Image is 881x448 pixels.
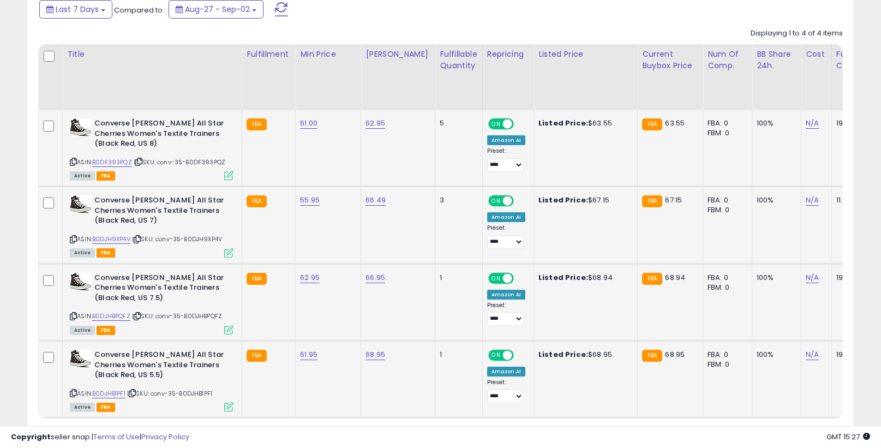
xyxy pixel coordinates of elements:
[538,273,629,283] div: $68.94
[665,272,685,283] span: 68.94
[757,49,796,71] div: BB Share 24h.
[836,49,878,71] div: Fulfillment Cost
[487,302,525,326] div: Preset:
[11,432,189,443] div: seller snap | |
[365,349,385,360] a: 68.95
[806,195,819,206] a: N/A
[512,196,529,206] span: OFF
[134,158,225,166] span: | SKU: conv-35-B0DF393PQZ
[70,195,92,213] img: 41Zx6BpXxyL._SL40_.jpg
[70,248,95,258] span: All listings currently available for purchase on Amazon
[247,49,291,60] div: Fulfillment
[538,272,588,283] b: Listed Price:
[11,432,51,442] strong: Copyright
[806,118,819,129] a: N/A
[836,118,874,128] div: 194.95
[708,273,744,283] div: FBA: 0
[708,283,744,292] div: FBM: 0
[440,273,474,283] div: 1
[806,272,819,283] a: N/A
[132,235,222,243] span: | SKU: conv-35-B0DJH9XP4V
[440,49,477,71] div: Fulfillable Quantity
[489,351,503,360] span: ON
[70,273,92,291] img: 41Zx6BpXxyL._SL40_.jpg
[512,351,529,360] span: OFF
[708,205,744,215] div: FBM: 0
[489,196,503,206] span: ON
[806,49,827,60] div: Cost
[836,350,874,360] div: 194.95
[642,118,662,130] small: FBA
[92,235,130,244] a: B0DJH9XP4V
[440,195,474,205] div: 3
[94,195,227,229] b: Converse [PERSON_NAME] All Star Cherries Women's Textile Trainers (Black Red, US 7)
[751,28,843,39] div: Displaying 1 to 4 of 4 items
[757,118,793,128] div: 100%
[642,49,698,71] div: Current Buybox Price
[708,195,744,205] div: FBA: 0
[92,158,132,167] a: B0DF393PQZ
[487,224,525,249] div: Preset:
[642,273,662,285] small: FBA
[92,312,130,321] a: B0DJHBPQFZ
[300,118,317,129] a: 61.00
[487,49,529,60] div: Repricing
[94,273,227,306] b: Converse [PERSON_NAME] All Star Cherries Women's Textile Trainers (Black Red, US 7.5)
[141,432,189,442] a: Privacy Policy
[67,49,237,60] div: Title
[97,248,115,258] span: FBA
[665,118,685,128] span: 63.55
[247,195,267,207] small: FBA
[97,171,115,181] span: FBA
[365,49,430,60] div: [PERSON_NAME]
[489,120,503,129] span: ON
[70,195,233,256] div: ASIN:
[365,118,385,129] a: 62.95
[94,118,227,152] b: Converse [PERSON_NAME] All Star Cherries Women's Textile Trainers (Black Red, US 8)
[247,273,267,285] small: FBA
[512,120,529,129] span: OFF
[538,49,633,60] div: Listed Price
[56,4,99,15] span: Last 7 Days
[247,118,267,130] small: FBA
[70,350,92,368] img: 41Zx6BpXxyL._SL40_.jpg
[440,118,474,128] div: 5
[512,273,529,283] span: OFF
[826,432,870,442] span: 2025-09-13 15:27 GMT
[94,350,227,383] b: Converse [PERSON_NAME] All Star Cherries Women's Textile Trainers (Black Red, US 5.5)
[114,5,164,15] span: Compared to:
[92,389,125,398] a: B0DJHB1PF1
[538,195,588,205] b: Listed Price:
[708,118,744,128] div: FBA: 0
[70,326,95,335] span: All listings currently available for purchase on Amazon
[300,349,317,360] a: 61.95
[70,171,95,181] span: All listings currently available for purchase on Amazon
[538,118,629,128] div: $63.55
[70,403,95,412] span: All listings currently available for purchase on Amazon
[836,273,874,283] div: 194.95
[836,195,874,205] div: 11.89
[97,326,115,335] span: FBA
[487,212,525,222] div: Amazon AI
[365,272,385,283] a: 66.95
[300,195,320,206] a: 55.95
[487,367,525,377] div: Amazon AI
[440,350,474,360] div: 1
[757,350,793,360] div: 100%
[757,273,793,283] div: 100%
[185,4,250,15] span: Aug-27 - Sep-02
[70,350,233,410] div: ASIN:
[806,349,819,360] a: N/A
[300,272,320,283] a: 62.95
[538,349,588,360] b: Listed Price:
[70,273,233,333] div: ASIN:
[538,350,629,360] div: $68.95
[487,379,525,403] div: Preset:
[97,403,115,412] span: FBA
[642,350,662,362] small: FBA
[132,312,222,320] span: | SKU: conv-35-B0DJHBPQFZ
[365,195,386,206] a: 66.49
[487,135,525,145] div: Amazon AI
[300,49,356,60] div: Min Price
[708,360,744,369] div: FBM: 0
